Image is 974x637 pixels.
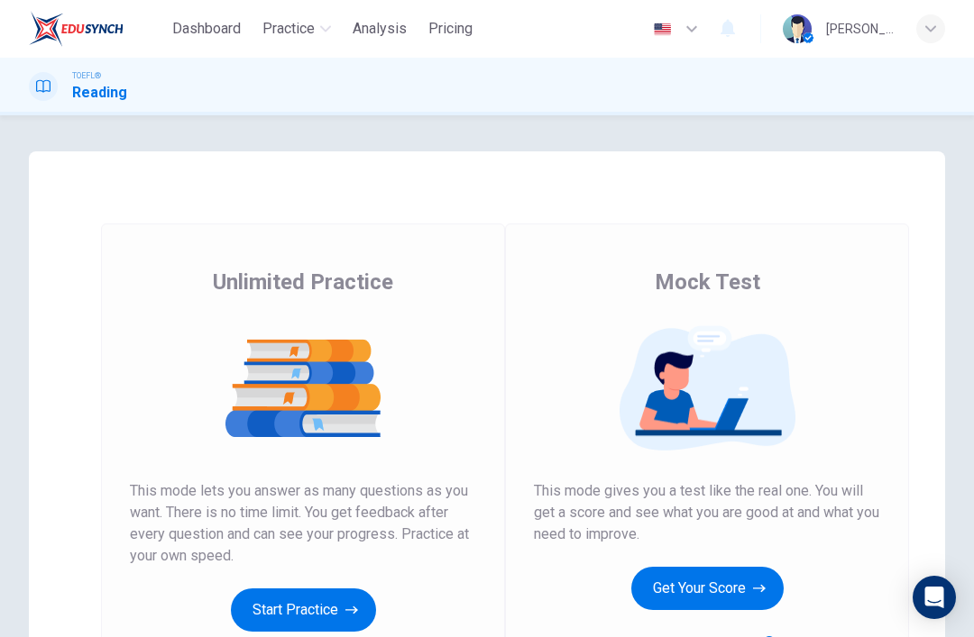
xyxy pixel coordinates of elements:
[262,18,315,40] span: Practice
[913,576,956,619] div: Open Intercom Messenger
[421,13,480,45] button: Pricing
[826,18,895,40] div: [PERSON_NAME]
[29,11,165,47] a: EduSynch logo
[172,18,241,40] span: Dashboard
[72,82,127,104] h1: Reading
[213,268,393,296] span: Unlimited Practice
[651,23,674,36] img: en
[130,480,476,567] span: This mode lets you answer as many questions as you want. There is no time limit. You get feedback...
[353,18,407,40] span: Analysis
[255,13,338,45] button: Practice
[72,69,101,82] span: TOEFL®
[428,18,473,40] span: Pricing
[231,588,376,632] button: Start Practice
[534,480,880,545] span: This mode gives you a test like the real one. You will get a score and see what you are good at a...
[29,11,124,47] img: EduSynch logo
[345,13,414,45] button: Analysis
[165,13,248,45] button: Dashboard
[631,567,784,610] button: Get Your Score
[783,14,812,43] img: Profile picture
[655,268,760,296] span: Mock Test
